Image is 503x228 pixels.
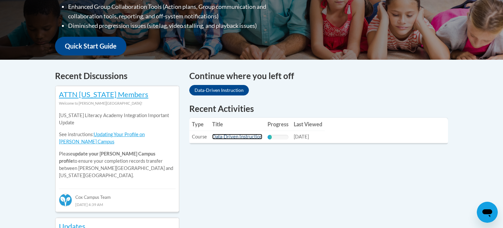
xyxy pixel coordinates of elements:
th: Title [210,118,265,131]
span: [DATE] [294,134,309,139]
iframe: Button to launch messaging window [477,202,498,223]
div: Please to ensure your completion records transfer between [PERSON_NAME][GEOGRAPHIC_DATA] and [US_... [59,107,176,184]
a: Data-Driven Instruction [212,134,262,139]
th: Last Viewed [291,118,325,131]
a: Updating Your Profile on [PERSON_NAME] Campus [59,132,145,144]
img: Cox Campus Team [59,194,72,207]
h4: Recent Discussions [55,70,179,82]
a: Quick Start Guide [55,37,126,55]
div: [DATE] 4:39 AM [59,201,176,208]
b: update your [PERSON_NAME] Campus profile [59,151,155,164]
div: Progress, % [268,135,272,139]
a: ATTN [US_STATE] Members [59,90,148,99]
p: [US_STATE] Literacy Academy Integration Important Update [59,112,176,126]
div: Cox Campus Team [59,189,176,200]
th: Progress [265,118,291,131]
h4: Continue where you left off [189,70,448,82]
h1: Recent Activities [189,103,448,114]
li: Diminished progression issues (site lag, video stalling, and playback issues) [68,21,292,31]
div: Welcome to [PERSON_NAME][GEOGRAPHIC_DATA]! [59,100,176,107]
span: Course [192,134,207,139]
th: Type [189,118,210,131]
p: See instructions: [59,131,176,145]
li: Enhanced Group Collaboration Tools (Action plans, Group communication and collaboration tools, re... [68,2,292,21]
a: Data-Driven Instruction [189,85,249,95]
